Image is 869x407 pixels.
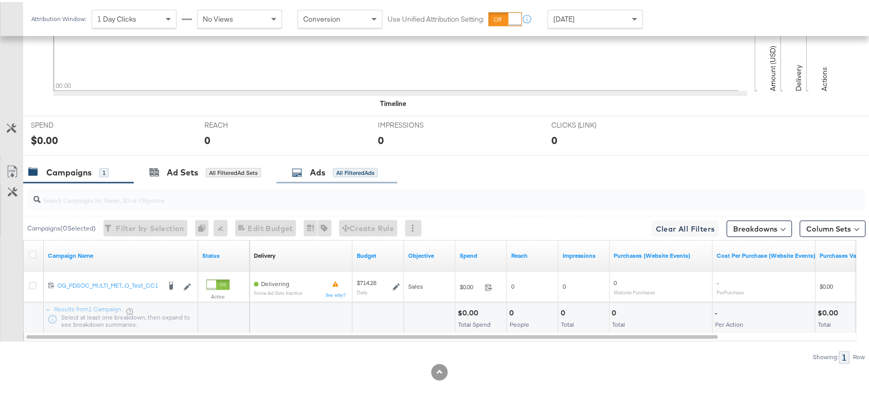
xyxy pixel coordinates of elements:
div: 0 [509,307,517,316]
text: Amount (USD) [769,44,778,89]
div: All Filtered Ads [333,166,378,175]
div: Campaigns [46,165,92,176]
a: Shows the current state of your Ad Campaign. [202,250,246,258]
span: Total Spend [458,319,491,327]
sub: Some Ad Sets Inactive [254,289,302,294]
a: The maximum amount you're willing to spend on your ads, on average each day or over the lifetime ... [357,250,400,258]
span: No Views [203,12,233,22]
a: Your campaign name. [48,250,194,258]
div: $0.00 [458,307,481,316]
span: Total [613,319,625,327]
a: Reflects the ability of your Ad Campaign to achieve delivery based on ad states, schedule and bud... [254,250,275,258]
a: Your campaign's objective. [408,250,451,258]
div: 0 [195,218,214,235]
div: Campaigns ( 0 Selected) [27,222,96,231]
span: [DATE] [553,12,575,22]
div: 0 [561,307,568,316]
span: 0 [614,277,617,285]
div: Timeline [380,97,406,107]
span: Delivering [261,278,289,286]
a: The average cost for each purchase tracked by your Custom Audience pixel on your website after pe... [717,250,816,258]
div: OG_PDSOC_MULTI_MET...O_Test_CC1 [57,280,160,288]
a: The number of people your ad was served to. [511,250,554,258]
div: $0.00 [818,307,842,316]
text: Delivery [794,63,804,89]
text: Actions [820,65,829,89]
span: CLICKS (LINK) [551,118,629,128]
div: Delivery [254,250,275,258]
a: The number of times your ad was served. On mobile apps an ad is counted as served the first time ... [563,250,606,258]
sub: Per Purchase [717,288,744,294]
div: Ads [310,165,325,176]
sub: Website Purchases [614,288,656,294]
span: Conversion [303,12,340,22]
div: All Filtered Ad Sets [206,166,261,175]
div: Attribution Window: [31,13,86,21]
div: Showing: [813,352,839,359]
sub: Daily [357,288,368,294]
button: Breakdowns [727,219,792,235]
span: People [510,319,529,327]
span: IMPRESSIONS [378,118,455,128]
input: Search Campaigns by Name, ID or Objective [41,184,790,204]
a: The total amount spent to date. [460,250,503,258]
div: - [715,307,721,316]
div: 0 [612,307,620,316]
span: 1 Day Clicks [97,12,136,22]
div: $0.00 [31,131,58,146]
span: $0.00 [820,281,833,289]
div: 0 [551,131,558,146]
a: OG_PDSOC_MULTI_MET...O_Test_CC1 [57,280,160,290]
span: Total [561,319,574,327]
span: Total [819,319,831,327]
div: 1 [839,349,850,362]
span: SPEND [31,118,108,128]
div: 0 [204,131,211,146]
span: 0 [511,281,514,289]
button: Clear All Filters [652,219,719,235]
span: Per Action [716,319,744,327]
label: Use Unified Attribution Setting: [388,12,484,22]
div: 1 [99,166,109,175]
a: The number of times a purchase was made tracked by your Custom Audience pixel on your website aft... [614,250,709,258]
div: $714.28 [357,277,376,286]
span: REACH [204,118,282,128]
span: - [717,277,719,285]
div: 0 [378,131,384,146]
span: 0 [563,281,566,289]
div: Ad Sets [167,165,198,176]
span: Sales [408,281,423,289]
button: Column Sets [800,219,866,235]
label: Active [206,292,230,298]
span: $0.00 [460,281,481,289]
span: Clear All Filters [656,221,715,234]
div: Row [853,352,866,359]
